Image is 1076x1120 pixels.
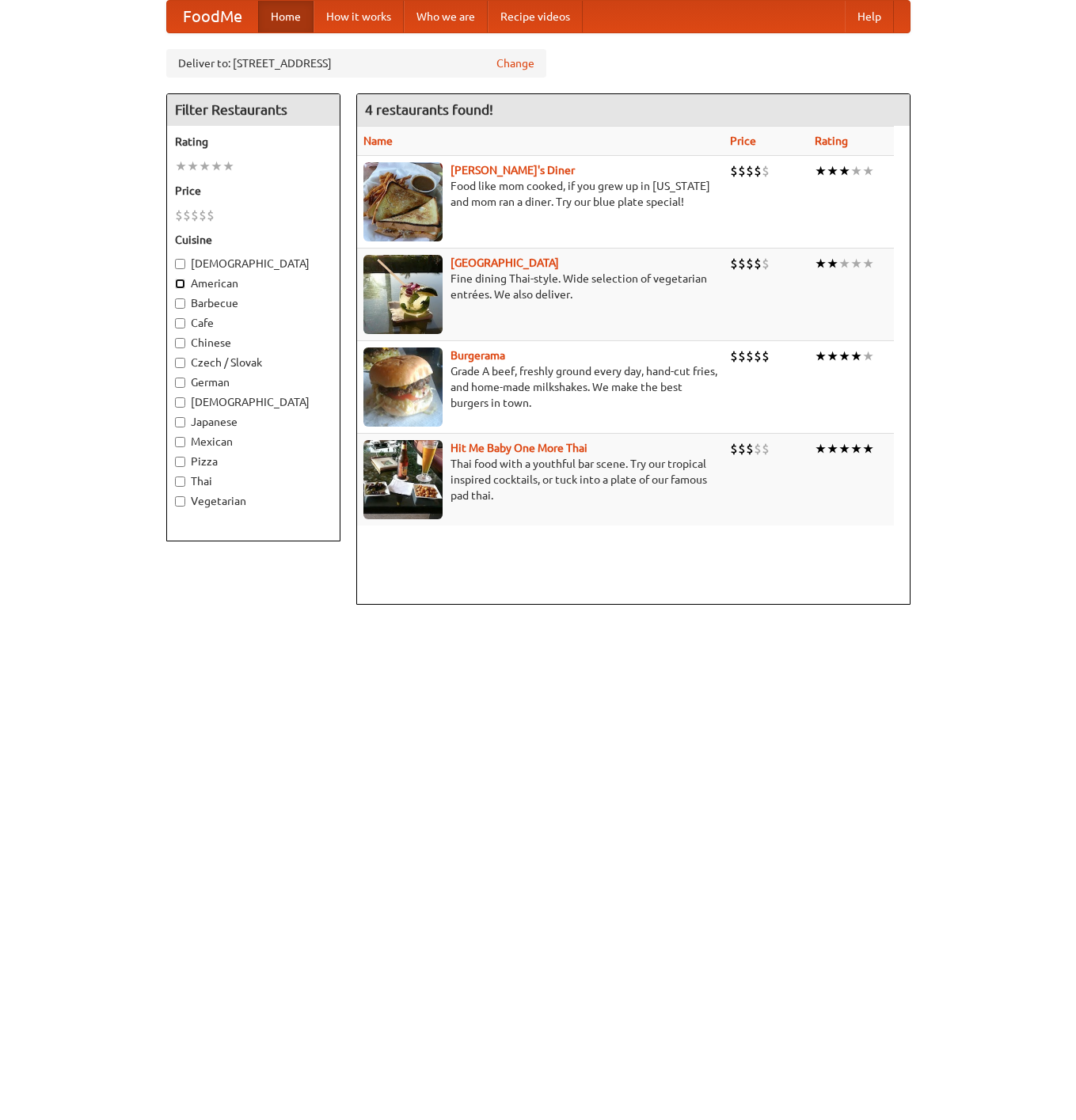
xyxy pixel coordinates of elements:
[175,417,185,427] input: Japanese
[827,347,838,365] li: ★
[175,434,332,450] label: Mexican
[451,349,505,362] a: Burgerama
[175,279,185,289] input: American
[845,1,894,32] a: Help
[258,1,314,32] a: Home
[850,255,862,272] li: ★
[754,162,762,180] li: $
[762,440,770,457] li: $
[175,232,332,248] h5: Cuisine
[167,1,258,32] a: FoodMe
[404,1,488,32] a: Who we are
[191,207,199,224] li: $
[838,347,850,365] li: ★
[363,271,718,302] p: Fine dining Thai-style. Wide selection of vegetarian entrées. We also deliver.
[762,255,770,272] li: $
[862,255,874,272] li: ★
[175,259,185,269] input: [DEMOGRAPHIC_DATA]
[175,207,183,224] li: $
[199,207,207,224] li: $
[183,207,191,224] li: $
[838,255,850,272] li: ★
[730,162,738,180] li: $
[730,440,738,457] li: $
[363,255,443,334] img: satay.jpg
[211,158,222,175] li: ★
[175,335,332,351] label: Chinese
[730,255,738,272] li: $
[175,298,185,309] input: Barbecue
[175,338,185,348] input: Chinese
[363,347,443,427] img: burgerama.jpg
[222,158,234,175] li: ★
[738,162,746,180] li: $
[175,358,185,368] input: Czech / Slovak
[175,476,185,487] input: Thai
[838,162,850,180] li: ★
[175,275,332,291] label: American
[175,318,185,328] input: Cafe
[175,315,332,331] label: Cafe
[363,456,718,503] p: Thai food with a youthful bar scene. Try our tropical inspired cocktails, or tuck into a plate of...
[746,162,754,180] li: $
[175,414,332,430] label: Japanese
[365,102,493,117] ng-pluralize: 4 restaurants found!
[738,347,746,365] li: $
[175,183,332,199] h5: Price
[850,162,862,180] li: ★
[850,440,862,457] li: ★
[175,378,185,388] input: German
[862,162,874,180] li: ★
[175,374,332,390] label: German
[314,1,404,32] a: How it works
[167,94,340,126] h4: Filter Restaurants
[175,493,332,509] label: Vegetarian
[363,135,393,147] a: Name
[175,134,332,150] h5: Rating
[815,440,827,457] li: ★
[815,347,827,365] li: ★
[738,255,746,272] li: $
[815,135,848,147] a: Rating
[175,437,185,447] input: Mexican
[850,347,862,365] li: ★
[827,162,838,180] li: ★
[730,347,738,365] li: $
[746,255,754,272] li: $
[363,363,718,411] p: Grade A beef, freshly ground every day, hand-cut fries, and home-made milkshakes. We make the bes...
[363,178,718,210] p: Food like mom cooked, if you grew up in [US_STATE] and mom ran a diner. Try our blue plate special!
[762,347,770,365] li: $
[496,55,534,71] a: Change
[815,162,827,180] li: ★
[363,440,443,519] img: babythai.jpg
[175,457,185,467] input: Pizza
[451,164,575,177] a: [PERSON_NAME]'s Diner
[207,207,215,224] li: $
[175,158,187,175] li: ★
[488,1,583,32] a: Recipe videos
[175,496,185,507] input: Vegetarian
[175,355,332,370] label: Czech / Slovak
[827,440,838,457] li: ★
[451,256,559,269] a: [GEOGRAPHIC_DATA]
[754,440,762,457] li: $
[199,158,211,175] li: ★
[175,397,185,408] input: [DEMOGRAPHIC_DATA]
[451,442,587,454] a: Hit Me Baby One More Thai
[862,440,874,457] li: ★
[754,347,762,365] li: $
[175,256,332,271] label: [DEMOGRAPHIC_DATA]
[175,454,332,469] label: Pizza
[862,347,874,365] li: ★
[838,440,850,457] li: ★
[746,440,754,457] li: $
[815,255,827,272] li: ★
[166,49,546,78] div: Deliver to: [STREET_ADDRESS]
[175,295,332,311] label: Barbecue
[175,473,332,489] label: Thai
[363,162,443,241] img: sallys.jpg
